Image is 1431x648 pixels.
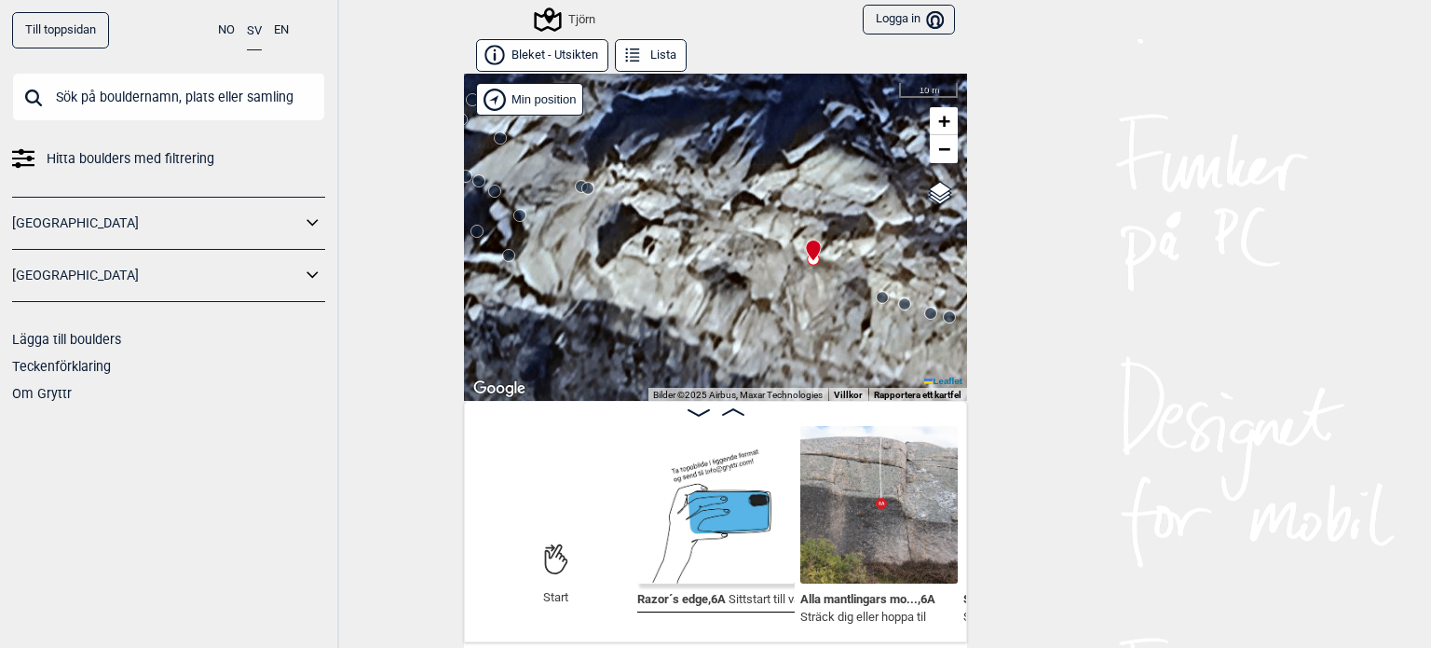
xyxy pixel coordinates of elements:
[899,83,958,98] div: 10 m
[12,12,109,48] a: Till toppsidan
[12,386,72,401] a: Om Gryttr
[834,390,863,400] a: Villkor (öppnas i en ny flik)
[726,592,845,606] span: Sittstart till vänster, up
[924,376,962,386] a: Leaflet
[12,262,301,289] a: [GEOGRAPHIC_DATA]
[938,137,950,160] span: −
[12,359,111,374] a: Teckenförklaring
[537,8,595,31] div: Tjörn
[469,377,530,401] a: Öppna detta område i Google Maps (i ett nytt fönster)
[247,12,262,50] button: SV
[800,426,958,584] img: Alla mantlingars moders faster
[800,588,935,606] span: Alla mantlingars mo... , 6A
[653,390,823,400] span: Bilder ©2025 Airbus, Maxar Technologies
[938,109,950,132] span: +
[12,73,325,121] input: Sök på bouldernamn, plats eller samling
[800,608,935,627] p: Sträck dig eller hoppa til
[12,145,325,172] a: Hitta boulders med filtrering
[615,39,687,72] button: Lista
[637,588,726,606] span: Razor´s edge , 6A
[274,12,289,48] button: EN
[12,210,301,237] a: [GEOGRAPHIC_DATA]
[930,107,958,135] a: Zoom in
[930,135,958,163] a: Zoom out
[476,39,608,72] button: Bleket - Utsikten
[863,5,955,35] button: Logga in
[874,390,961,400] a: Rapportera ett kartfel
[637,426,795,584] img: Bilde Mangler
[963,426,1121,584] img: Bilde Mangler
[12,332,121,347] a: Lägga till boulders
[963,588,1052,606] span: Skarface , 6A Ψ 5+
[476,83,583,116] div: Vis min position
[922,172,958,214] a: Layers
[47,145,214,172] span: Hitta boulders med filtrering
[469,377,530,401] img: Google
[963,608,1052,627] p: Sitt start, 6a
[218,12,235,48] button: NO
